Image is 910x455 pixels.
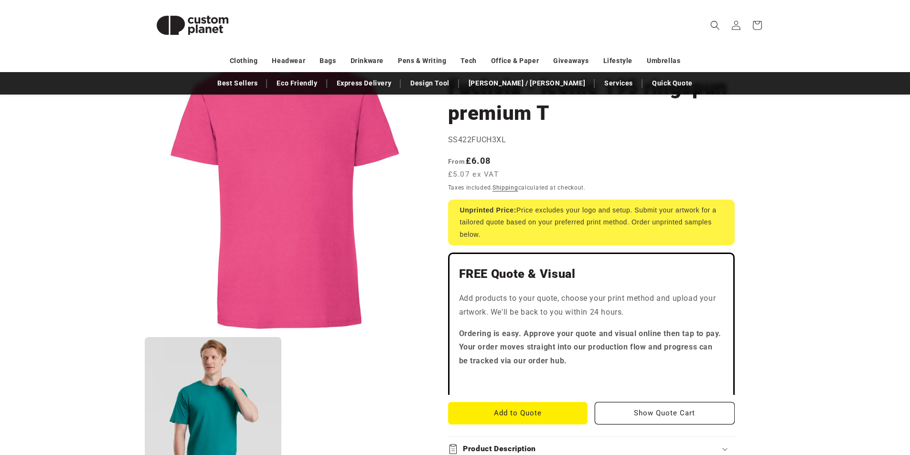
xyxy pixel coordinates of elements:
p: Add products to your quote, choose your print method and upload your artwork. We'll be back to yo... [459,292,724,319]
a: Pens & Writing [398,53,446,69]
img: Custom Planet [145,4,240,47]
button: Add to Quote [448,402,588,424]
summary: Search [705,15,726,36]
a: Umbrellas [647,53,680,69]
h2: FREE Quote & Visual [459,266,724,282]
div: Price excludes your logo and setup. Submit your artwork for a tailored quote based on your prefer... [448,200,735,245]
a: Drinkware [351,53,384,69]
h1: Fuchsia - Iconic 195 ringspun premium T [448,74,735,126]
span: SS422FUCH3XL [448,135,506,144]
a: Design Tool [406,75,454,92]
button: Show Quote Cart [595,402,735,424]
span: From [448,158,466,165]
a: Bags [320,53,336,69]
strong: Ordering is easy. Approve your quote and visual online then tap to pay. Your order moves straight... [459,329,722,366]
div: Taxes included. calculated at checkout. [448,183,735,192]
a: Express Delivery [332,75,396,92]
a: Clothing [230,53,258,69]
iframe: Customer reviews powered by Trustpilot [459,376,724,385]
a: Shipping [492,184,518,191]
a: Office & Paper [491,53,539,69]
h2: Product Description [463,444,536,454]
strong: Unprinted Price: [460,206,517,214]
a: Quick Quote [647,75,697,92]
iframe: Chat Widget [862,409,910,455]
a: Lifestyle [603,53,632,69]
a: Eco Friendly [272,75,322,92]
a: Giveaways [553,53,589,69]
a: Headwear [272,53,305,69]
a: Tech [460,53,476,69]
span: £5.07 ex VAT [448,169,499,180]
strong: £6.08 [448,156,491,166]
a: Best Sellers [213,75,262,92]
a: [PERSON_NAME] / [PERSON_NAME] [464,75,590,92]
a: Services [600,75,638,92]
